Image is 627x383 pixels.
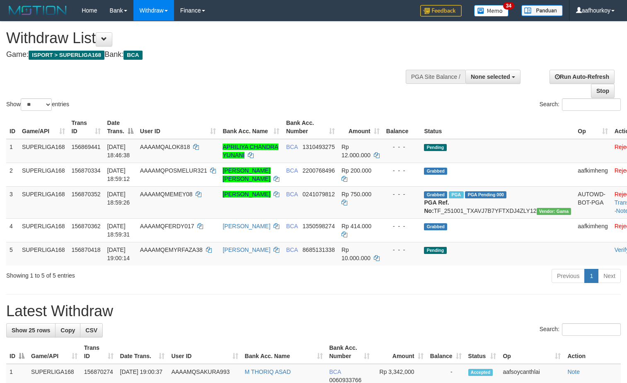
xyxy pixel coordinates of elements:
[61,327,75,334] span: Copy
[107,246,130,261] span: [DATE] 19:00:14
[223,223,270,229] a: [PERSON_NAME]
[427,340,465,364] th: Balance: activate to sort column ascending
[19,186,68,218] td: SUPERLIGA168
[503,2,514,10] span: 34
[19,218,68,242] td: SUPERLIGA168
[72,246,101,253] span: 156870418
[552,269,585,283] a: Previous
[80,323,103,337] a: CSV
[286,246,298,253] span: BCA
[140,246,203,253] span: AAAAMQEMYRFAZA38
[6,4,69,17] img: MOTION_logo.png
[6,268,255,280] div: Showing 1 to 5 of 5 entries
[562,323,621,336] input: Search:
[168,340,241,364] th: User ID: activate to sort column ascending
[223,191,270,198] a: [PERSON_NAME]
[564,340,621,364] th: Action
[219,115,283,139] th: Bank Acc. Name: activate to sort column ascending
[6,323,56,337] a: Show 25 rows
[107,191,130,206] span: [DATE] 18:59:26
[6,340,28,364] th: ID: activate to sort column descending
[424,168,447,175] span: Grabbed
[6,303,621,320] h1: Latest Withdraw
[449,191,463,198] span: Marked by aafsoycanthlai
[574,163,611,186] td: aafkimheng
[283,115,338,139] th: Bank Acc. Number: activate to sort column ascending
[223,144,278,159] a: APRILIYA CHANDRA YUNANI
[584,269,598,283] a: 1
[72,191,101,198] span: 156870352
[72,223,101,229] span: 156870362
[550,70,615,84] a: Run Auto-Refresh
[574,186,611,218] td: AUTOWD-BOT-PGA
[19,139,68,163] td: SUPERLIGA168
[303,223,335,229] span: Copy 1350598274 to clipboard
[471,73,510,80] span: None selected
[6,163,19,186] td: 2
[104,115,137,139] th: Date Trans.: activate to sort column descending
[6,218,19,242] td: 4
[424,247,446,254] span: Pending
[68,115,104,139] th: Trans ID: activate to sort column ascending
[28,340,81,364] th: Game/API: activate to sort column ascending
[6,242,19,266] td: 5
[107,167,130,182] span: [DATE] 18:59:12
[386,222,418,230] div: - - -
[540,98,621,111] label: Search:
[424,223,447,230] span: Grabbed
[303,191,335,198] span: Copy 0241079812 to clipboard
[537,208,571,215] span: Vendor URL: https://trx31.1velocity.biz
[137,115,220,139] th: User ID: activate to sort column ascending
[6,51,410,59] h4: Game: Bank:
[386,166,418,175] div: - - -
[6,186,19,218] td: 3
[117,340,168,364] th: Date Trans.: activate to sort column ascending
[465,340,500,364] th: Status: activate to sort column ascending
[341,223,371,229] span: Rp 414.000
[574,115,611,139] th: Op: activate to sort column ascending
[468,369,493,376] span: Accepted
[242,340,326,364] th: Bank Acc. Name: activate to sort column ascending
[72,167,101,174] span: 156870334
[140,167,207,174] span: AAAAMQPOSMELUR321
[6,30,410,46] h1: Withdraw List
[140,191,193,198] span: AAAAMQMEMEY08
[465,191,506,198] span: PGA Pending
[373,340,427,364] th: Amount: activate to sort column ascending
[562,98,621,111] input: Search:
[140,223,194,229] span: AAAAMQFERDY017
[303,167,335,174] span: Copy 2200768496 to clipboard
[72,144,101,150] span: 156869441
[303,144,335,150] span: Copy 1310493275 to clipboard
[474,5,509,17] img: Button%20Memo.svg
[424,199,449,214] b: PGA Ref. No:
[386,143,418,151] div: - - -
[6,98,69,111] label: Show entries
[29,51,104,60] span: ISPORT > SUPERLIGA168
[406,70,465,84] div: PGA Site Balance /
[540,323,621,336] label: Search:
[6,139,19,163] td: 1
[341,191,371,198] span: Rp 750.000
[19,115,68,139] th: Game/API: activate to sort column ascending
[386,246,418,254] div: - - -
[386,190,418,198] div: - - -
[591,84,615,98] a: Stop
[107,144,130,159] span: [DATE] 18:46:38
[421,186,574,218] td: TF_251001_TXAVJ7B7YFTXDJ4ZLY12
[286,223,298,229] span: BCA
[341,144,370,159] span: Rp 12.000.000
[6,115,19,139] th: ID
[420,5,462,17] img: Feedback.jpg
[341,246,370,261] span: Rp 10.000.000
[107,223,130,238] span: [DATE] 18:59:31
[567,368,580,375] a: Note
[424,144,446,151] span: Pending
[499,340,564,364] th: Op: activate to sort column ascending
[81,340,117,364] th: Trans ID: activate to sort column ascending
[286,144,298,150] span: BCA
[223,167,270,182] a: [PERSON_NAME] [PERSON_NAME]
[574,218,611,242] td: aafkimheng
[421,115,574,139] th: Status
[19,163,68,186] td: SUPERLIGA168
